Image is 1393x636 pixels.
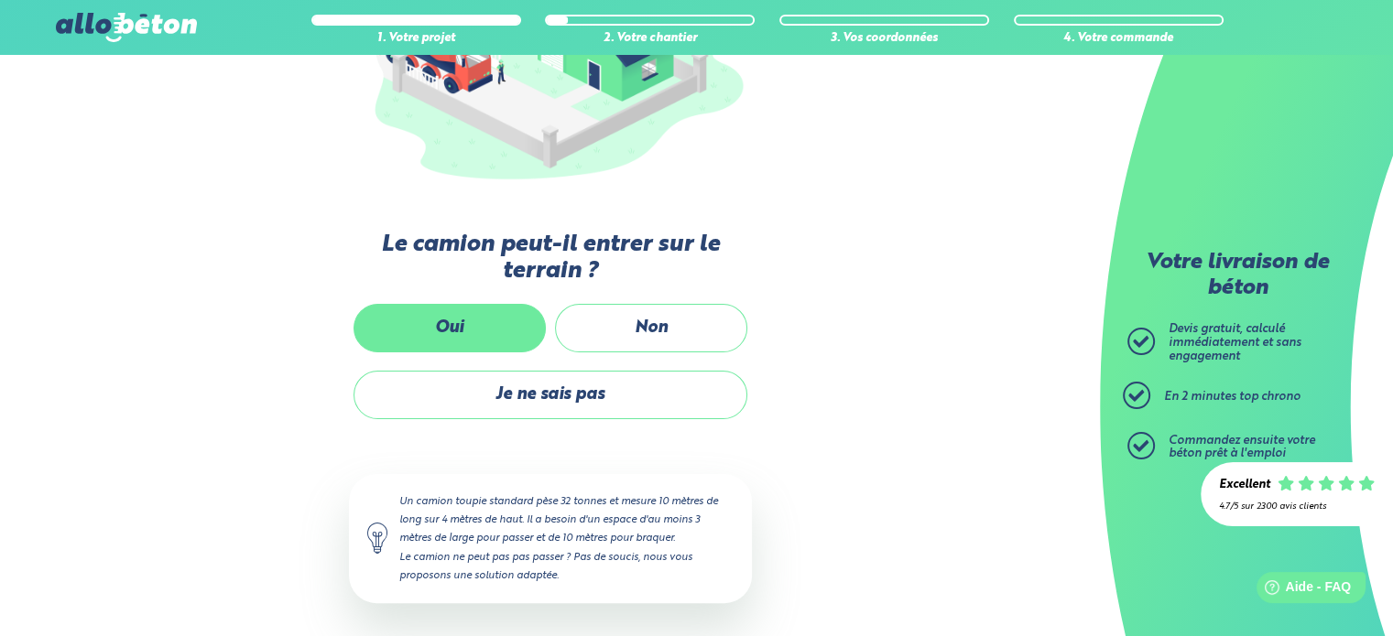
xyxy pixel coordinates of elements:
div: 4. Votre commande [1014,32,1224,46]
label: Le camion peut-il entrer sur le terrain ? [349,232,752,286]
p: Votre livraison de béton [1132,251,1343,301]
div: 3. Vos coordonnées [779,32,989,46]
label: Je ne sais pas [354,371,747,419]
div: 2. Votre chantier [545,32,755,46]
span: Commandez ensuite votre béton prêt à l'emploi [1169,435,1315,460]
span: Devis gratuit, calculé immédiatement et sans engagement [1169,323,1301,361]
span: En 2 minutes top chrono [1164,391,1300,403]
label: Oui [354,304,546,352]
div: 1. Votre projet [311,32,521,46]
label: Non [555,304,747,352]
div: Un camion toupie standard pèse 32 tonnes et mesure 10 mètres de long sur 4 mètres de haut. Il a b... [349,474,752,603]
img: allobéton [56,13,197,42]
iframe: Help widget launcher [1230,565,1373,616]
div: Excellent [1219,479,1270,492]
div: 4.7/5 sur 2300 avis clients [1219,501,1375,512]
